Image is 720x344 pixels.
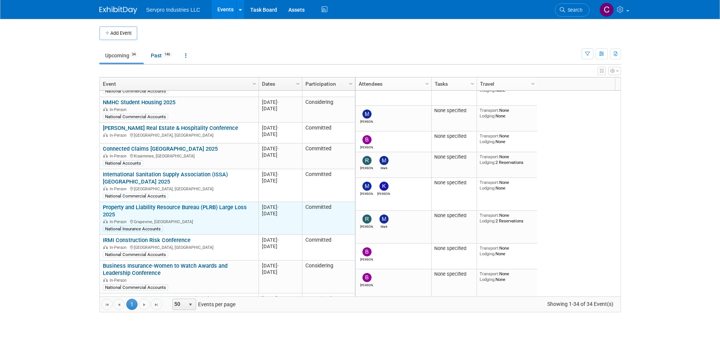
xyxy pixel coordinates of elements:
span: select [187,302,194,308]
div: None specified [434,108,474,114]
div: Marta Scolaro [360,191,373,196]
span: Servpro Industries LLC [146,7,200,13]
div: National Commercial Accounts [103,88,168,94]
span: - [277,146,279,151]
img: In-Person Event [103,278,108,282]
a: Go to the previous page [113,299,125,310]
span: Go to the next page [141,302,147,308]
span: 34 [130,52,138,57]
img: Marta Scolaro [362,182,372,191]
img: In-Person Event [103,133,108,137]
img: Kevin Wofford [379,182,389,191]
img: ExhibitDay [99,6,137,14]
span: In-Person [110,245,129,250]
div: [GEOGRAPHIC_DATA], [GEOGRAPHIC_DATA] [103,244,255,250]
div: National Insurance Accounts [103,226,163,232]
span: Column Settings [295,81,301,87]
a: Go to the last page [151,299,162,310]
span: Search [565,7,582,13]
span: - [277,204,279,210]
div: Kevin Wofford [377,191,390,196]
div: [DATE] [262,243,299,250]
button: Add Event [99,26,137,40]
div: [DATE] [262,237,299,243]
div: [DATE] [262,105,299,112]
a: Upcoming34 [99,48,144,63]
div: None 2 Reservations [480,213,534,224]
div: [DATE] [262,171,299,177]
div: [DATE] [262,131,299,137]
div: [DATE] [262,262,299,269]
img: Mark Bristol [379,156,389,165]
div: [GEOGRAPHIC_DATA], [GEOGRAPHIC_DATA] [103,185,255,192]
div: National Commercial Accounts [103,284,168,290]
a: Column Settings [294,77,302,89]
div: [DATE] [262,125,299,131]
div: National Commercial Accounts [103,114,168,120]
span: - [277,125,279,131]
img: Brian Donnelly [362,273,372,282]
a: Past146 [145,48,178,63]
td: Committed [302,169,355,202]
div: None specified [434,133,474,139]
div: [DATE] [262,99,299,105]
img: Rick Dubois [362,214,372,224]
td: Considering [302,261,355,293]
span: Lodging: [480,185,495,191]
a: Go to the first page [101,299,113,310]
a: Column Settings [347,77,355,89]
span: In-Person [110,219,129,224]
span: Go to the first page [104,302,110,308]
span: Lodging: [480,139,495,144]
td: Committed [302,143,355,169]
td: Committed [302,202,355,235]
span: Column Settings [469,81,475,87]
span: 1 [126,299,138,310]
img: In-Person Event [103,245,108,249]
td: Committed [302,235,355,261]
a: Business Insurance-Women to Watch Awards and Leadership Conference [103,262,228,276]
a: Column Settings [250,77,259,89]
a: Tasks [435,77,472,90]
a: IRMI Construction Risk Conference [103,237,190,244]
span: Lodging: [480,160,495,165]
span: Column Settings [424,81,430,87]
span: In-Person [110,187,129,191]
div: None None [480,108,534,119]
span: Lodging: [480,88,495,93]
span: Transport: [480,245,499,251]
span: Column Settings [251,81,257,87]
div: None None [480,133,534,144]
div: Kissimmee, [GEOGRAPHIC_DATA] [103,153,255,159]
div: None specified [434,271,474,277]
a: International Sanitation Supply Association (ISSA) [GEOGRAPHIC_DATA] 2025 [103,171,228,185]
span: Transport: [480,154,499,159]
img: Chris Chassagneux [599,3,614,17]
td: Considering [302,97,355,123]
img: Brian Donnelly [362,247,372,256]
span: In-Person [110,154,129,159]
a: Travel [480,77,532,90]
span: Lodging: [480,277,495,282]
div: [GEOGRAPHIC_DATA], [GEOGRAPHIC_DATA] [103,132,255,138]
div: [DATE] [262,204,299,210]
div: [DATE] [262,145,299,152]
span: Column Settings [530,81,536,87]
div: [DATE] [262,152,299,158]
a: Go to the next page [139,299,150,310]
span: 50 [173,299,186,310]
a: [PERSON_NAME] Real Estate & Hospitality Conference [103,125,238,131]
span: Transport: [480,271,499,276]
span: Events per page [163,299,243,310]
span: Lodging: [480,113,495,119]
div: Grapevine, [GEOGRAPHIC_DATA] [103,218,255,225]
td: Committed [302,293,355,319]
div: [DATE] [262,177,299,184]
a: NMHC Student Housing 2025 [103,99,175,106]
span: Lodging: [480,218,495,224]
span: In-Person [110,133,129,138]
a: Column Settings [468,77,477,89]
span: - [277,99,279,105]
div: Mark Bristol [377,165,390,170]
div: None None [480,180,534,191]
